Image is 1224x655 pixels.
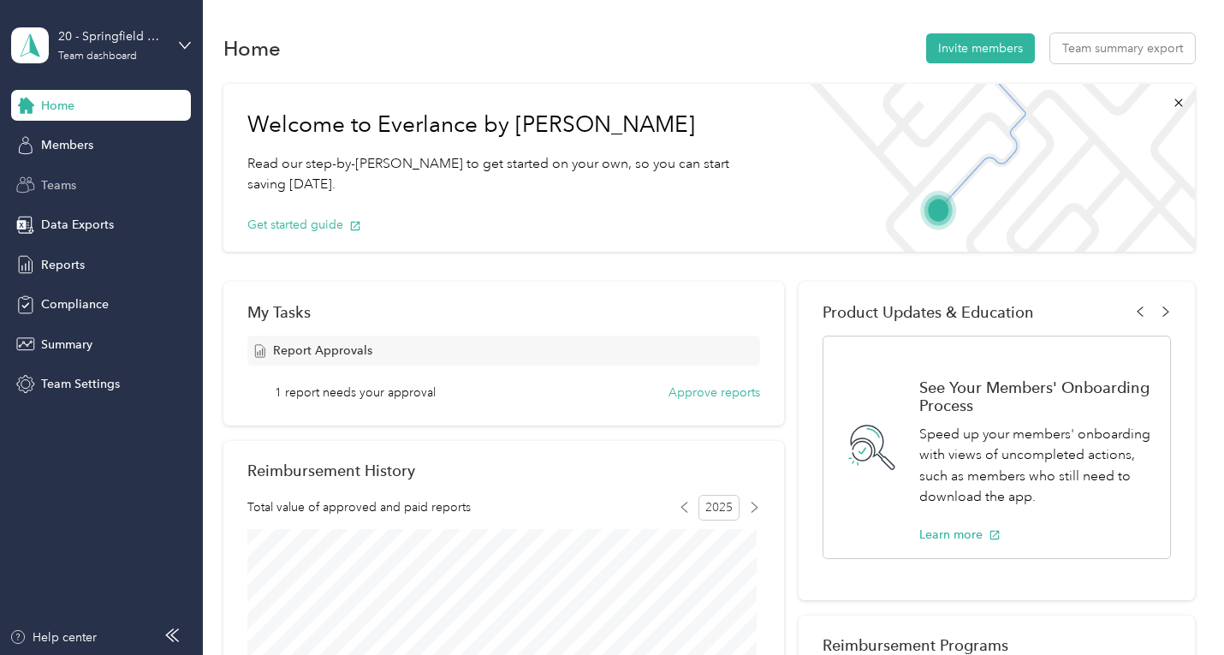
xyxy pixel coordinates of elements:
[41,256,85,274] span: Reports
[919,526,1001,544] button: Learn more
[1128,559,1224,655] iframe: Everlance-gr Chat Button Frame
[698,495,740,521] span: 2025
[41,375,120,393] span: Team Settings
[823,636,1170,654] h2: Reimbursement Programs
[247,498,471,516] span: Total value of approved and paid reports
[223,39,281,57] h1: Home
[247,461,415,479] h2: Reimbursement History
[41,176,76,194] span: Teams
[58,51,137,62] div: Team dashboard
[1050,33,1195,63] button: Team summary export
[247,216,361,234] button: Get started guide
[41,97,74,115] span: Home
[9,628,97,646] button: Help center
[668,384,760,402] button: Approve reports
[247,153,769,195] p: Read our step-by-[PERSON_NAME] to get started on your own, so you can start saving [DATE].
[41,295,109,313] span: Compliance
[41,136,93,154] span: Members
[794,84,1195,252] img: Welcome to everlance
[41,216,114,234] span: Data Exports
[823,303,1034,321] span: Product Updates & Education
[41,336,92,354] span: Summary
[926,33,1035,63] button: Invite members
[273,342,372,360] span: Report Approvals
[919,378,1151,414] h1: See Your Members' Onboarding Process
[919,424,1151,508] p: Speed up your members' onboarding with views of uncompleted actions, such as members who still ne...
[58,27,165,45] div: 20 - Springfield Sales Manager (BLC)
[247,303,759,321] div: My Tasks
[275,384,436,402] span: 1 report needs your approval
[247,111,769,139] h1: Welcome to Everlance by [PERSON_NAME]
